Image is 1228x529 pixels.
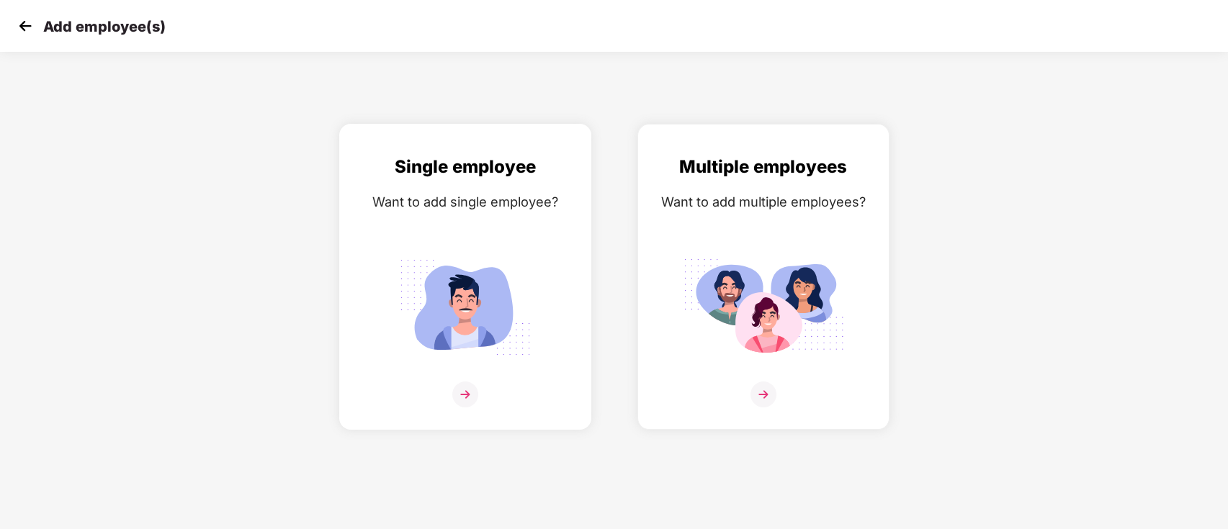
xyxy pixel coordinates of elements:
img: svg+xml;base64,PHN2ZyB4bWxucz0iaHR0cDovL3d3dy53My5vcmcvMjAwMC9zdmciIGlkPSJNdWx0aXBsZV9lbXBsb3llZS... [683,251,844,363]
div: Want to add multiple employees? [653,191,874,212]
p: Add employee(s) [43,18,166,35]
img: svg+xml;base64,PHN2ZyB4bWxucz0iaHR0cDovL3d3dy53My5vcmcvMjAwMC9zdmciIHdpZHRoPSIzNiIgaGVpZ2h0PSIzNi... [750,381,776,407]
img: svg+xml;base64,PHN2ZyB4bWxucz0iaHR0cDovL3d3dy53My5vcmcvMjAwMC9zdmciIHdpZHRoPSIzMCIgaGVpZ2h0PSIzMC... [14,15,36,37]
div: Single employee [354,153,576,181]
div: Want to add single employee? [354,191,576,212]
div: Multiple employees [653,153,874,181]
img: svg+xml;base64,PHN2ZyB4bWxucz0iaHR0cDovL3d3dy53My5vcmcvMjAwMC9zdmciIGlkPSJTaW5nbGVfZW1wbG95ZWUiIH... [385,251,546,363]
img: svg+xml;base64,PHN2ZyB4bWxucz0iaHR0cDovL3d3dy53My5vcmcvMjAwMC9zdmciIHdpZHRoPSIzNiIgaGVpZ2h0PSIzNi... [452,381,478,407]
